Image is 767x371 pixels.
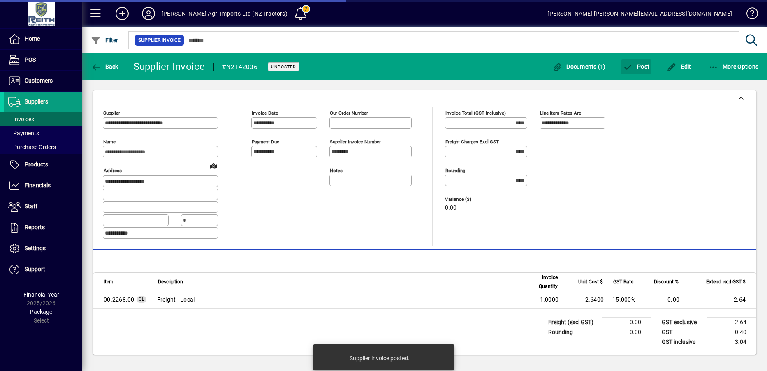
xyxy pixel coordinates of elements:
a: Payments [4,126,82,140]
mat-label: Supplier invoice number [330,139,381,145]
div: [PERSON_NAME] Agri-Imports Ltd (NZ Tractors) [162,7,287,20]
span: Financial Year [23,291,59,298]
mat-label: Rounding [445,168,465,173]
span: Staff [25,203,37,210]
button: Add [109,6,135,21]
mat-label: Line item rates are [540,110,581,116]
span: GST Rate [613,277,633,286]
mat-label: Invoice Total (GST inclusive) [445,110,506,116]
span: Item [104,277,114,286]
span: Back [91,63,118,70]
td: Freight - Local [153,291,530,308]
span: Suppliers [25,98,48,105]
span: Purchase Orders [8,144,56,150]
td: 0.00 [641,291,684,308]
span: Documents (1) [552,63,606,70]
span: Variance ($) [445,197,494,202]
span: POS [25,56,36,63]
span: Freight - Local [104,295,134,304]
span: Filter [91,37,118,44]
a: Products [4,154,82,175]
a: View on map [207,159,220,172]
a: Knowledge Base [740,2,757,28]
button: Back [89,59,120,74]
mat-label: Invoice date [252,110,278,116]
mat-label: Name [103,139,116,145]
a: Staff [4,196,82,217]
mat-label: Notes [330,168,343,173]
button: More Options [707,59,761,74]
a: Home [4,29,82,49]
button: Filter [89,33,120,48]
span: P [637,63,641,70]
span: Description [158,277,183,286]
td: 3.04 [707,337,756,347]
span: GL [139,297,144,302]
span: 0.00 [445,205,456,211]
div: Supplier Invoice [134,60,205,73]
a: Financials [4,175,82,196]
a: Support [4,259,82,280]
app-page-header-button: Back [82,59,127,74]
td: 0.00 [602,317,651,327]
span: Package [30,309,52,315]
span: Invoices [8,116,34,122]
td: 2.6400 [563,291,608,308]
span: Discount % [654,277,679,286]
td: 2.64 [707,317,756,327]
a: Customers [4,71,82,91]
span: Unposted [271,64,296,69]
a: Invoices [4,112,82,126]
mat-label: Freight charges excl GST [445,139,499,145]
span: Products [25,161,48,168]
mat-label: Our order number [330,110,368,116]
span: Payments [8,130,39,136]
button: Edit [665,59,693,74]
a: Settings [4,238,82,259]
mat-label: Supplier [103,110,120,116]
span: Settings [25,245,46,251]
td: GST exclusive [658,317,707,327]
td: GST [658,327,707,337]
button: Documents (1) [550,59,608,74]
button: Post [621,59,652,74]
div: Supplier invoice posted. [350,354,410,362]
td: GST inclusive [658,337,707,347]
span: Extend excl GST $ [706,277,746,286]
td: 2.64 [684,291,756,308]
span: Supplier Invoice [138,36,181,44]
span: Home [25,35,40,42]
td: Rounding [544,327,602,337]
a: POS [4,50,82,70]
span: Customers [25,77,53,84]
mat-label: Payment due [252,139,279,145]
span: More Options [709,63,759,70]
a: Reports [4,217,82,238]
span: Edit [667,63,691,70]
td: 1.0000 [530,291,563,308]
span: Reports [25,224,45,230]
div: #N2142036 [222,60,257,74]
div: [PERSON_NAME] [PERSON_NAME][EMAIL_ADDRESS][DOMAIN_NAME] [547,7,732,20]
td: 0.40 [707,327,756,337]
td: 0.00 [602,327,651,337]
td: Freight (excl GST) [544,317,602,327]
span: Invoice Quantity [535,273,558,291]
span: Financials [25,182,51,189]
span: Unit Cost $ [578,277,603,286]
button: Profile [135,6,162,21]
span: ost [623,63,650,70]
span: Support [25,266,45,272]
td: 15.000% [608,291,641,308]
a: Purchase Orders [4,140,82,154]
